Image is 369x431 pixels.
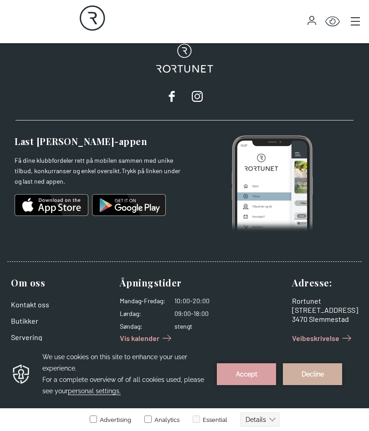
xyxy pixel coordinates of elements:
p: Få dine klubbfordeler rett på mobilen sammen med unike tilbud, konkurranser og enkel oversikt.Try... [15,155,186,187]
dt: Søndag : [120,322,165,331]
dt: Mandag - Fredag : [120,296,165,306]
h3: We use cookies on this site to enhance your user experience. For a complete overview of of all co... [42,10,208,56]
a: Vis kalender [120,331,174,346]
a: Servering [11,333,42,341]
dd: 09:00-18:00 [174,309,222,318]
img: ios [15,194,88,216]
dd: 10:00-20:00 [174,296,222,306]
text: Details [246,75,266,82]
a: facebook [163,87,181,105]
button: Main menu [349,15,362,28]
dt: Lørdag : [120,309,165,318]
h3: Om oss [11,276,49,289]
label: Analytics [143,75,179,82]
div: [STREET_ADDRESS] [292,306,358,315]
span: personal settings. [68,46,121,54]
img: android [92,194,166,216]
button: Open Accessibility Menu [325,15,340,29]
span: Vis kalender [120,333,159,344]
a: Kontakt oss [11,300,49,309]
h3: Adresse : [292,276,358,289]
input: Advertising [90,75,97,82]
a: Butikker [11,316,38,325]
h3: Last [PERSON_NAME]-appen [15,135,186,148]
img: Photo of mobile app home screen [231,135,313,232]
h3: Åpningstider [120,276,222,289]
a: Veibeskrivelse [292,331,354,346]
a: instagram [188,87,206,105]
img: Privacy reminder [11,22,31,44]
button: Details [240,71,280,86]
label: Advertising [89,75,131,82]
input: Essential [193,75,200,82]
button: Decline [283,22,342,44]
span: 3470 [292,315,307,323]
input: Analytics [144,75,152,82]
div: Rortunet [292,296,358,306]
span: Slemmestad [309,315,349,323]
dd: stengt [174,322,222,331]
span: Veibeskrivelse [292,333,339,344]
button: Accept [217,22,276,44]
label: Essential [191,75,227,82]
